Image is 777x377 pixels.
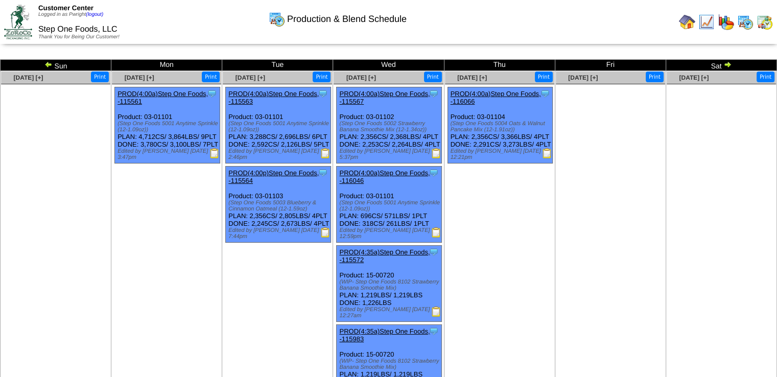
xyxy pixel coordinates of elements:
img: Tooltip [318,88,328,99]
a: PROD(4:00a)Step One Foods, -116066 [451,90,541,105]
button: Print [535,72,553,82]
img: Tooltip [429,88,439,99]
a: [DATE] [+] [236,74,265,81]
img: Production Report [209,148,220,158]
button: Print [424,72,442,82]
img: Production Report [542,148,552,158]
td: Sun [1,60,111,71]
td: Wed [333,60,444,71]
div: Product: 03-01101 PLAN: 3,288CS / 2,696LBS / 6PLT DONE: 2,592CS / 2,126LBS / 5PLT [226,87,331,163]
td: Sat [666,60,776,71]
span: Logged in as Pwright [38,12,103,17]
a: PROD(4:35a)Step One Foods, -115983 [339,327,430,343]
div: (Step One Foods 5001 Anytime Sprinkle (12-1.09oz)) [339,200,441,212]
div: Product: 03-01101 PLAN: 696CS / 571LBS / 1PLT DONE: 318CS / 261LBS / 1PLT [337,167,442,243]
a: PROD(4:35a)Step One Foods, -115572 [339,248,430,264]
button: Print [313,72,331,82]
span: Production & Blend Schedule [287,14,407,25]
img: Tooltip [318,168,328,178]
a: PROD(4:00a)Step One Foods, -115563 [228,90,319,105]
div: (WIP- Step One Foods 8102 Strawberry Banana Smoothie Mix) [339,358,441,370]
div: (WIP- Step One Foods 8102 Strawberry Banana Smoothie Mix) [339,279,441,291]
img: Tooltip [207,88,217,99]
div: Product: 03-01104 PLAN: 2,356CS / 3,366LBS / 4PLT DONE: 2,291CS / 3,273LBS / 4PLT [448,87,553,163]
div: Edited by [PERSON_NAME] [DATE] 12:59pm [339,227,441,240]
div: Product: 03-01102 PLAN: 2,356CS / 2,368LBS / 4PLT DONE: 2,253CS / 2,264LBS / 4PLT [337,87,442,163]
div: Edited by [PERSON_NAME] [DATE] 12:21pm [451,148,553,160]
img: calendarprod.gif [269,11,285,27]
div: (Step One Foods 5001 Anytime Sprinkle (12-1.09oz)) [117,121,220,133]
a: PROD(4:00a)Step One Foods, -115567 [339,90,430,105]
a: PROD(4:00a)Step One Foods, -116046 [339,169,430,184]
button: Print [757,72,774,82]
td: Thu [444,60,555,71]
a: [DATE] [+] [346,74,376,81]
img: Tooltip [429,326,439,336]
button: Print [646,72,664,82]
img: Production Report [431,148,441,158]
img: Tooltip [429,247,439,257]
button: Print [202,72,220,82]
img: Production Report [431,227,441,238]
div: Product: 03-01103 PLAN: 2,356CS / 2,805LBS / 4PLT DONE: 2,245CS / 2,673LBS / 4PLT [226,167,331,243]
a: [DATE] [+] [125,74,154,81]
img: calendarprod.gif [737,14,754,30]
div: Edited by [PERSON_NAME] [DATE] 7:44pm [228,227,331,240]
a: [DATE] [+] [13,74,43,81]
div: Edited by [PERSON_NAME] [DATE] 5:37pm [339,148,441,160]
a: (logout) [86,12,103,17]
div: (Step One Foods 5002 Strawberry Banana Smoothie Mix (12-1.34oz)) [339,121,441,133]
a: [DATE] [+] [679,74,709,81]
div: (Step One Foods 5001 Anytime Sprinkle (12-1.09oz)) [228,121,331,133]
div: Product: 15-00720 PLAN: 1,219LBS / 1,219LBS DONE: 1,226LBS [337,246,442,322]
div: Edited by [PERSON_NAME] [DATE] 3:47pm [117,148,220,160]
div: Product: 03-01101 PLAN: 4,712CS / 3,864LBS / 9PLT DONE: 3,780CS / 3,100LBS / 7PLT [115,87,220,163]
img: calendarinout.gif [757,14,773,30]
a: [DATE] [+] [457,74,487,81]
a: [DATE] [+] [568,74,598,81]
button: Print [91,72,109,82]
div: (Step One Foods 5004 Oats & Walnut Pancake Mix (12-1.91oz)) [451,121,553,133]
span: Customer Center [38,4,93,12]
img: ZoRoCo_Logo(Green%26Foil)%20jpg.webp [4,5,32,39]
div: (Step One Foods 5003 Blueberry & Cinnamon Oatmeal (12-1.59oz) [228,200,331,212]
img: Tooltip [540,88,550,99]
td: Tue [222,60,333,71]
div: Edited by [PERSON_NAME] [DATE] 12:27am [339,307,441,319]
img: line_graph.gif [698,14,715,30]
div: Edited by [PERSON_NAME] [DATE] 2:46pm [228,148,331,160]
img: Production Report [431,307,441,317]
span: Step One Foods, LLC [38,25,117,34]
td: Mon [111,60,222,71]
img: Production Report [320,227,331,238]
img: arrowleft.gif [44,60,53,68]
img: Tooltip [429,168,439,178]
img: Production Report [320,148,331,158]
span: Thank You for Being Our Customer! [38,34,120,40]
img: home.gif [679,14,695,30]
img: arrowright.gif [723,60,732,68]
a: PROD(4:00a)Step One Foods, -115561 [117,90,208,105]
a: PROD(4:00p)Step One Foods, -115564 [228,169,319,184]
img: graph.gif [718,14,734,30]
td: Fri [555,60,666,71]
